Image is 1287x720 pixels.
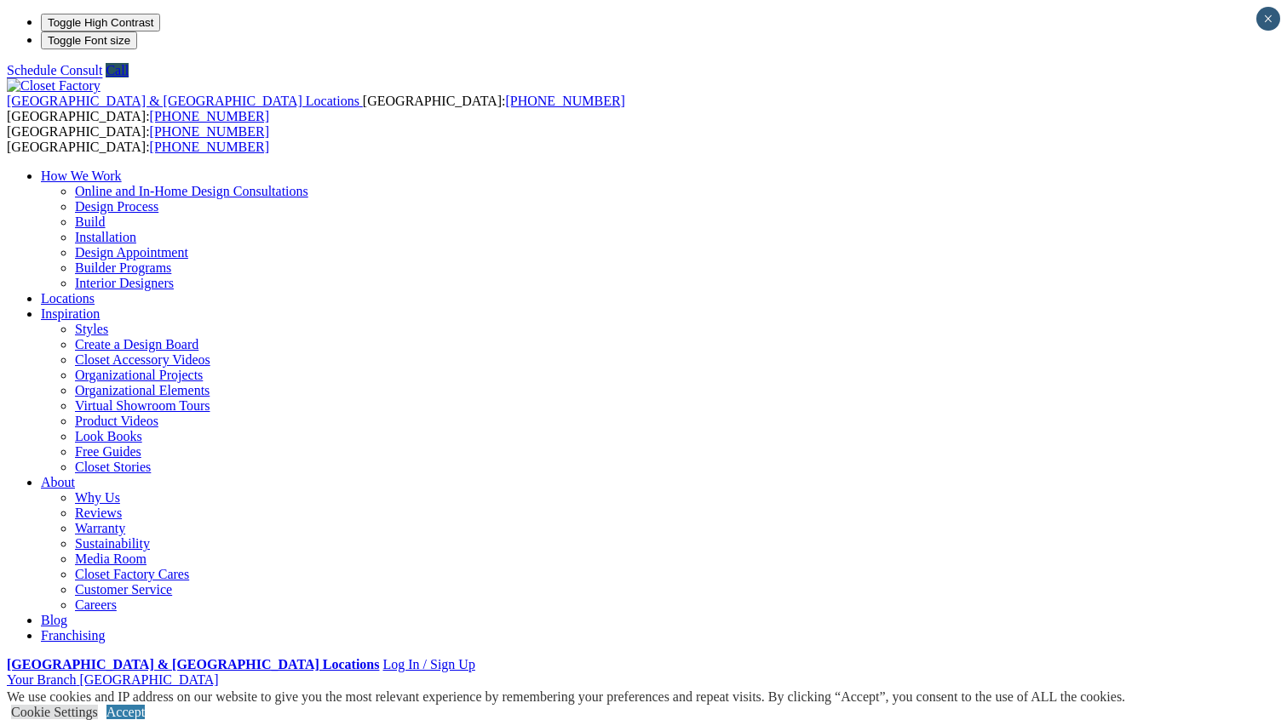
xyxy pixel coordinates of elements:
a: Franchising [41,628,106,643]
span: [GEOGRAPHIC_DATA] [79,672,218,687]
a: Why Us [75,490,120,505]
a: Reviews [75,506,122,520]
a: How We Work [41,169,122,183]
a: Your Branch [GEOGRAPHIC_DATA] [7,672,219,687]
a: Styles [75,322,108,336]
a: Sustainability [75,536,150,551]
a: Builder Programs [75,260,171,275]
span: [GEOGRAPHIC_DATA]: [GEOGRAPHIC_DATA]: [7,124,269,154]
div: We use cookies and IP address on our website to give you the most relevant experience by remember... [7,689,1125,705]
span: [GEOGRAPHIC_DATA]: [GEOGRAPHIC_DATA]: [7,94,625,123]
a: Cookie Settings [11,705,98,719]
a: Build [75,214,106,229]
a: Online and In-Home Design Consultations [75,184,308,198]
span: Your Branch [7,672,76,687]
a: Closet Factory Cares [75,567,189,581]
a: Careers [75,597,117,612]
img: Closet Factory [7,78,101,94]
a: Closet Accessory Videos [75,352,210,367]
a: About [41,475,75,489]
button: Toggle High Contrast [41,14,160,31]
span: Toggle Font size [48,34,130,47]
a: Virtual Showroom Tours [75,398,210,413]
a: Organizational Projects [75,368,203,382]
a: Free Guides [75,444,141,459]
a: Customer Service [75,582,172,597]
a: [PHONE_NUMBER] [150,109,269,123]
span: Toggle High Contrast [48,16,153,29]
a: Media Room [75,551,147,566]
a: Design Appointment [75,245,188,260]
a: Installation [75,230,136,244]
a: Warranty [75,521,125,535]
a: Look Books [75,429,142,443]
a: Accept [106,705,145,719]
a: [PHONE_NUMBER] [505,94,624,108]
a: Log In / Sign Up [382,657,474,671]
a: Create a Design Board [75,337,198,351]
a: Closet Stories [75,460,151,474]
a: Organizational Elements [75,383,210,397]
a: Blog [41,613,67,627]
a: [GEOGRAPHIC_DATA] & [GEOGRAPHIC_DATA] Locations [7,94,363,108]
a: Design Process [75,199,158,214]
a: Inspiration [41,306,100,321]
a: [PHONE_NUMBER] [150,140,269,154]
button: Toggle Font size [41,31,137,49]
a: [GEOGRAPHIC_DATA] & [GEOGRAPHIC_DATA] Locations [7,657,379,671]
a: Interior Designers [75,276,174,290]
a: Product Videos [75,414,158,428]
span: [GEOGRAPHIC_DATA] & [GEOGRAPHIC_DATA] Locations [7,94,359,108]
a: Locations [41,291,95,306]
button: Close [1256,7,1280,31]
a: [PHONE_NUMBER] [150,124,269,139]
a: Schedule Consult [7,63,102,77]
a: Call [106,63,129,77]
